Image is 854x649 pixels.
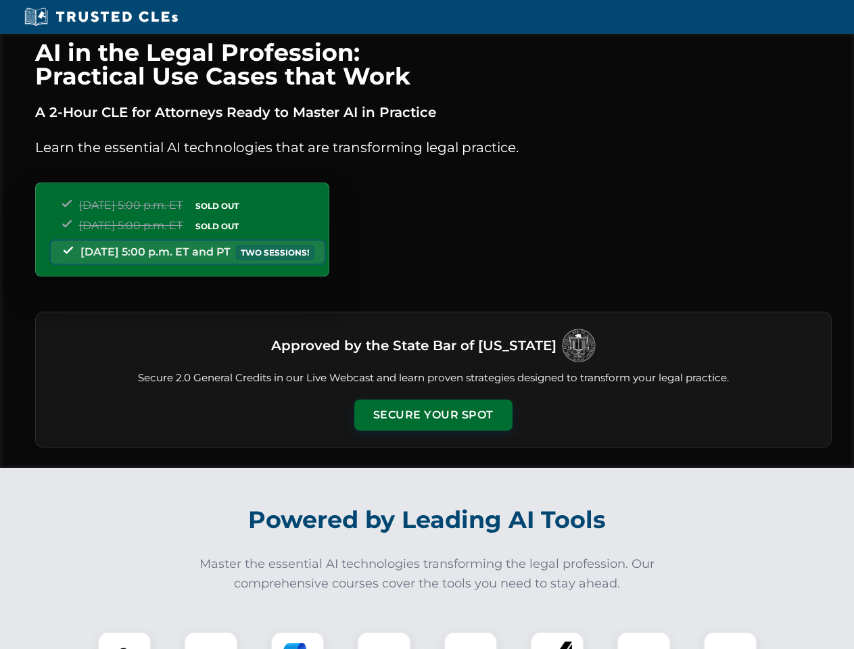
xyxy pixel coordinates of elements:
h2: Powered by Leading AI Tools [53,496,802,544]
p: Secure 2.0 General Credits in our Live Webcast and learn proven strategies designed to transform ... [52,370,815,386]
span: [DATE] 5:00 p.m. ET [79,199,183,212]
span: SOLD OUT [191,199,243,213]
img: Logo [562,329,596,362]
h3: Approved by the State Bar of [US_STATE] [271,333,556,358]
h1: AI in the Legal Profession: Practical Use Cases that Work [35,41,832,88]
p: A 2-Hour CLE for Attorneys Ready to Master AI in Practice [35,101,832,123]
p: Learn the essential AI technologies that are transforming legal practice. [35,137,832,158]
span: [DATE] 5:00 p.m. ET [79,219,183,232]
button: Secure Your Spot [354,400,513,431]
span: SOLD OUT [191,219,243,233]
p: Master the essential AI technologies transforming the legal profession. Our comprehensive courses... [191,554,664,594]
img: Trusted CLEs [20,7,182,27]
